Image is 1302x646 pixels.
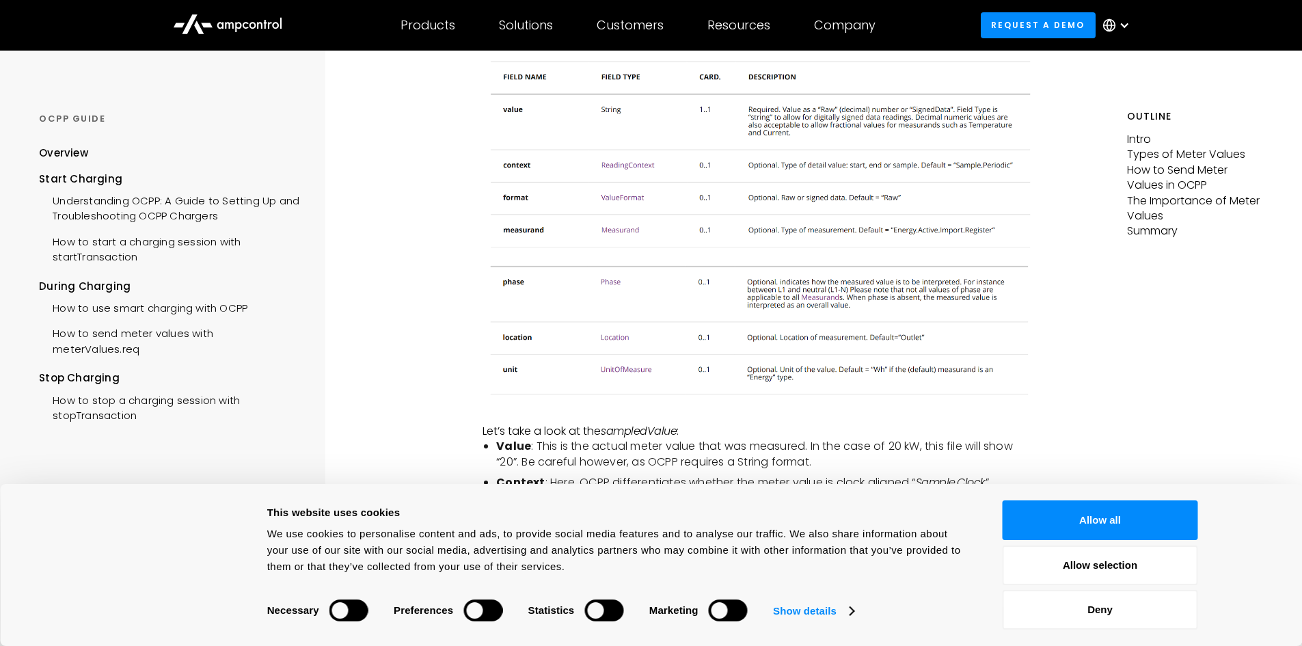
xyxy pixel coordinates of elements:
h5: Outline [1127,109,1263,124]
div: Solutions [499,18,553,33]
button: Deny [1003,590,1198,630]
p: Let’s take a look at the : [483,424,1035,439]
img: OCPP sampledValue fields [483,260,1035,401]
strong: Preferences [394,604,453,616]
div: OCPP GUIDE [39,113,299,125]
em: Sample.Clock [916,474,986,490]
p: Types of Meter Values [1127,147,1263,162]
strong: Statistics [528,604,575,616]
div: Resources [707,18,770,33]
button: Allow all [1003,500,1198,540]
a: Overview [39,146,88,171]
p: Intro [1127,132,1263,147]
button: Allow selection [1003,546,1198,585]
div: This website uses cookies [267,504,972,521]
p: ‍ [483,408,1035,423]
div: During Charging [39,279,299,294]
div: Products [401,18,455,33]
a: How to use smart charging with OCPP [39,294,247,319]
div: Start Charging [39,172,299,187]
strong: Marketing [649,604,699,616]
p: The Importance of Meter Values [1127,193,1263,224]
div: Company [814,18,876,33]
p: Summary [1127,224,1263,239]
a: How to send meter values with meterValues.req [39,319,299,360]
a: Understanding OCPP: A Guide to Setting Up and Troubleshooting OCPP Chargers [39,187,299,228]
div: Stop Charging [39,371,299,386]
em: sampledValue [601,423,677,439]
strong: Value [496,438,531,454]
div: Customers [597,18,664,33]
li: : This is the actual meter value that was measured. In the case of 20 kW, this file will show “20... [496,439,1035,470]
div: Overview [39,146,88,161]
a: Request a demo [981,12,1096,38]
p: How to Send Meter Values in OCPP [1127,163,1263,193]
strong: Context [496,474,545,490]
strong: Necessary [267,604,319,616]
div: We use cookies to personalise content and ads, to provide social media features and to analyse ou... [267,526,972,575]
li: : Here, OCPP differentiates whether the meter value is clock aligned “ ”, session-related meter v... [496,475,1035,506]
a: How to start a charging session with startTransaction [39,228,299,269]
a: Show details [773,601,854,621]
a: How to stop a charging session with stopTransaction [39,386,299,427]
img: OCPP sampledValue fields [483,56,1035,253]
